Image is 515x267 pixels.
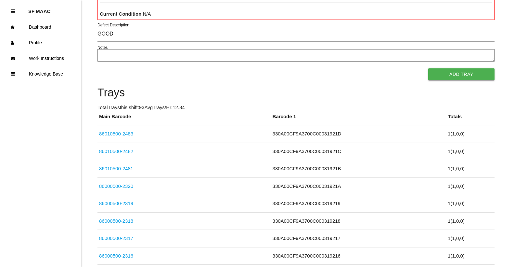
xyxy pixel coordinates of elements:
p: Total Trays this shift: 93 Avg Trays /Hr: 12.84 [97,104,495,111]
td: 1 ( 1 , 0 , 0 ) [446,195,494,213]
label: Defect Description [97,22,129,28]
th: Main Barcode [97,113,271,125]
label: Notes [97,45,108,50]
b: Current Condition [100,11,141,17]
th: Totals [446,113,494,125]
td: 1 ( 1 , 0 , 0 ) [446,230,494,247]
p: SF MAAC [28,4,50,14]
a: 86000500-2320 [99,183,133,189]
td: 1 ( 1 , 0 , 0 ) [446,160,494,178]
a: 86000500-2319 [99,201,133,206]
td: 330A00CF9A3700C00031921B [271,160,446,178]
a: 86010500-2482 [99,148,133,154]
a: Knowledge Base [0,66,81,82]
td: 1 ( 1 , 0 , 0 ) [446,247,494,265]
td: 1 ( 1 , 0 , 0 ) [446,125,494,143]
a: Profile [0,35,81,50]
td: 330A00CF9A3700C00031921D [271,125,446,143]
a: 86000500-2317 [99,235,133,241]
td: 1 ( 1 , 0 , 0 ) [446,143,494,160]
td: 330A00CF9A3700C000319218 [271,212,446,230]
a: Dashboard [0,19,81,35]
button: Add Tray [428,68,495,80]
td: 330A00CF9A3700C000319219 [271,195,446,213]
h4: Trays [97,87,495,99]
a: Work Instructions [0,50,81,66]
a: 86000500-2318 [99,218,133,224]
a: 86000500-2316 [99,253,133,259]
div: Close [11,4,15,19]
span: : N/A [100,11,151,17]
th: Barcode 1 [271,113,446,125]
td: 1 ( 1 , 0 , 0 ) [446,177,494,195]
td: 330A00CF9A3700C00031921C [271,143,446,160]
a: 86010500-2481 [99,166,133,171]
td: 1 ( 1 , 0 , 0 ) [446,212,494,230]
td: 330A00CF9A3700C000319217 [271,230,446,247]
td: 330A00CF9A3700C00031921A [271,177,446,195]
a: 86010500-2483 [99,131,133,136]
td: 330A00CF9A3700C000319216 [271,247,446,265]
